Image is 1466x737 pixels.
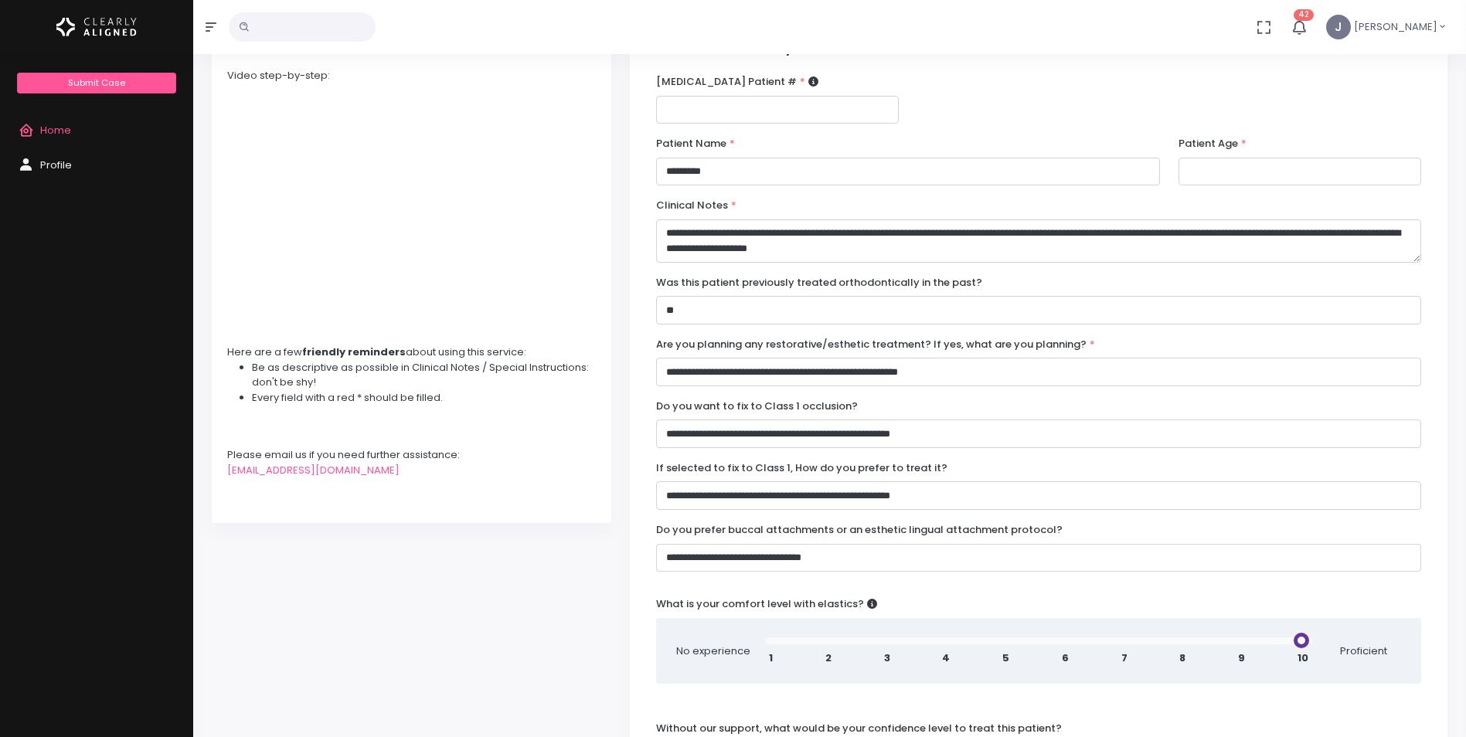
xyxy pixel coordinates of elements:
[942,650,950,666] span: 4
[252,360,596,390] li: Be as descriptive as possible in Clinical Notes / Special Instructions: don't be shy!
[656,35,1421,56] h3: Case Summary
[1238,650,1245,666] span: 9
[656,198,736,213] label: Clinical Notes
[227,68,596,83] div: Video step-by-step:
[1121,650,1128,666] span: 7
[252,390,596,406] li: Every field with a red * should be filled.
[40,158,72,172] span: Profile
[227,463,400,477] a: [EMAIL_ADDRESS][DOMAIN_NAME]
[675,644,752,659] span: No experience
[656,460,947,476] label: If selected to fix to Class 1, How do you prefer to treat it?
[1002,650,1009,666] span: 5
[656,522,1063,538] label: Do you prefer buccal attachments or an esthetic lingual attachment protocol?
[656,721,1062,736] label: Without our support, what would be your confidence level to treat this patient?
[1294,9,1314,21] span: 42
[1298,650,1308,666] span: 10
[40,123,71,138] span: Home
[227,447,596,463] div: Please email us if you need further assistance:
[1179,136,1247,151] label: Patient Age
[1325,644,1403,659] span: Proficient
[1354,19,1437,35] span: [PERSON_NAME]
[656,275,982,290] label: Was this patient previously treated orthodontically in the past?
[17,73,175,93] a: Submit Case
[1326,15,1351,39] span: J
[656,399,858,414] label: Do you want to fix to Class 1 occlusion?
[825,650,832,666] span: 2
[1179,650,1185,666] span: 8
[56,11,137,43] img: Logo Horizontal
[302,345,406,359] strong: friendly reminders
[227,345,596,360] div: Here are a few about using this service:
[884,650,890,666] span: 3
[656,74,818,90] label: [MEDICAL_DATA] Patient #
[656,337,1095,352] label: Are you planning any restorative/esthetic treatment? If yes, what are you planning?
[1062,650,1069,666] span: 6
[656,596,877,612] label: What is your comfort level with elastics?
[769,650,773,666] span: 1
[68,76,125,89] span: Submit Case
[656,136,735,151] label: Patient Name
